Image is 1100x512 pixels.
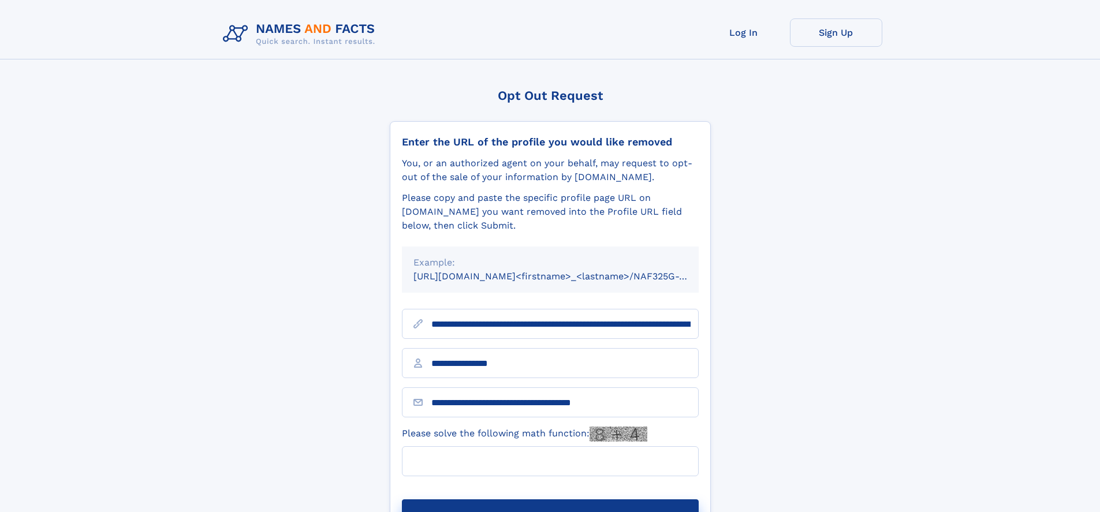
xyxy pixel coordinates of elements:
[390,88,711,103] div: Opt Out Request
[698,18,790,47] a: Log In
[402,191,699,233] div: Please copy and paste the specific profile page URL on [DOMAIN_NAME] you want removed into the Pr...
[218,18,385,50] img: Logo Names and Facts
[413,256,687,270] div: Example:
[402,136,699,148] div: Enter the URL of the profile you would like removed
[402,156,699,184] div: You, or an authorized agent on your behalf, may request to opt-out of the sale of your informatio...
[413,271,721,282] small: [URL][DOMAIN_NAME]<firstname>_<lastname>/NAF325G-xxxxxxxx
[790,18,882,47] a: Sign Up
[402,427,647,442] label: Please solve the following math function:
